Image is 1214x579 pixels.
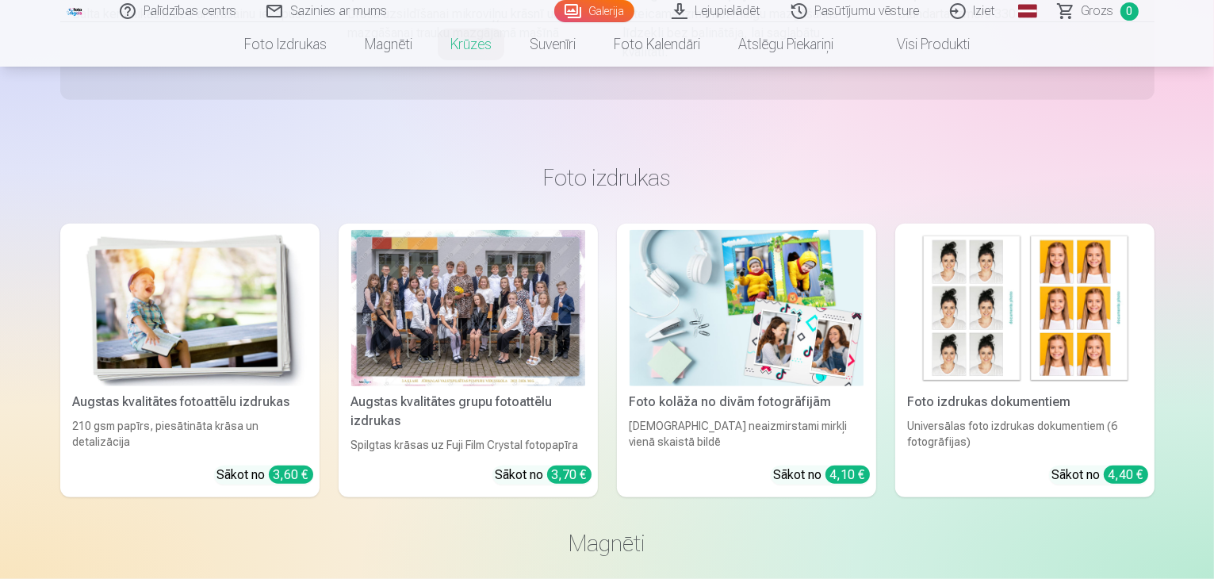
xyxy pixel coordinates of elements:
a: Atslēgu piekariņi [719,22,852,67]
div: Augstas kvalitātes grupu fotoattēlu izdrukas [345,393,592,431]
a: Magnēti [346,22,431,67]
img: Augstas kvalitātes fotoattēlu izdrukas [73,230,307,386]
div: Universālas foto izdrukas dokumentiem (6 fotogrāfijas) [902,418,1148,453]
span: Grozs [1082,2,1114,21]
img: Foto kolāža no divām fotogrāfijām [630,230,864,386]
a: Augstas kvalitātes fotoattēlu izdrukasAugstas kvalitātes fotoattēlu izdrukas210 gsm papīrs, piesā... [60,224,320,497]
div: [DEMOGRAPHIC_DATA] neaizmirstami mirkļi vienā skaistā bildē [623,418,870,453]
h3: Foto izdrukas [73,163,1142,192]
div: Foto kolāža no divām fotogrāfijām [623,393,870,412]
a: Foto kolāža no divām fotogrāfijāmFoto kolāža no divām fotogrāfijām[DEMOGRAPHIC_DATA] neaizmirstam... [617,224,876,497]
a: Krūzes [431,22,511,67]
div: Sākot no [496,466,592,485]
div: Sākot no [774,466,870,485]
img: /fa3 [67,6,84,16]
div: Foto izdrukas dokumentiem [902,393,1148,412]
div: Sākot no [1052,466,1148,485]
a: Foto izdrukas dokumentiemFoto izdrukas dokumentiemUniversālas foto izdrukas dokumentiem (6 fotogr... [895,224,1155,497]
img: Foto izdrukas dokumentiem [908,230,1142,386]
div: 210 gsm papīrs, piesātināta krāsa un detalizācija [67,418,313,453]
a: Foto kalendāri [595,22,719,67]
a: Suvenīri [511,22,595,67]
div: 3,60 € [269,466,313,484]
div: 4,10 € [825,466,870,484]
a: Visi produkti [852,22,989,67]
a: Foto izdrukas [225,22,346,67]
div: Spilgtas krāsas uz Fuji Film Crystal fotopapīra [345,437,592,453]
div: Sākot no [217,466,313,485]
h3: Magnēti [73,529,1142,558]
a: Augstas kvalitātes grupu fotoattēlu izdrukasSpilgtas krāsas uz Fuji Film Crystal fotopapīraSākot ... [339,224,598,497]
div: 4,40 € [1104,466,1148,484]
div: Augstas kvalitātes fotoattēlu izdrukas [67,393,313,412]
div: 3,70 € [547,466,592,484]
span: 0 [1120,2,1139,21]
